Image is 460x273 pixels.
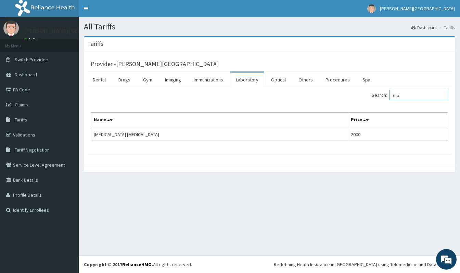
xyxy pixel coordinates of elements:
textarea: Type your message and hit 'Enter' [3,187,130,211]
a: Dental [87,73,111,87]
th: Name [91,113,348,128]
a: Gym [138,73,158,87]
div: Chat with us now [36,38,115,47]
span: Tariff Negotiation [15,147,50,153]
li: Tariffs [437,25,455,30]
td: 2000 [348,128,448,141]
span: Switch Providers [15,56,50,63]
h3: Tariffs [87,41,103,47]
a: Spa [357,73,376,87]
a: Laboratory [230,73,264,87]
div: Minimize live chat window [112,3,129,20]
a: Imaging [159,73,187,87]
h1: All Tariffs [84,22,455,31]
span: Dashboard [15,71,37,78]
a: Others [293,73,318,87]
a: Online [24,37,40,42]
span: Tariffs [15,117,27,123]
label: Search: [372,90,448,100]
td: [MEDICAL_DATA] [MEDICAL_DATA] [91,128,348,141]
span: [PERSON_NAME][GEOGRAPHIC_DATA] [380,5,455,12]
a: Drugs [113,73,136,87]
a: RelianceHMO [122,261,152,268]
a: Immunizations [188,73,229,87]
input: Search: [389,90,448,100]
div: Redefining Heath Insurance in [GEOGRAPHIC_DATA] using Telemedicine and Data Science! [274,261,455,268]
a: Dashboard [411,25,437,30]
p: [PERSON_NAME][GEOGRAPHIC_DATA] [24,28,125,34]
span: We're online! [40,86,94,155]
th: Price [348,113,448,128]
a: Procedures [320,73,355,87]
img: User Image [367,4,376,13]
strong: Copyright © 2017 . [84,261,153,268]
h3: Provider - [PERSON_NAME][GEOGRAPHIC_DATA] [91,61,219,67]
img: d_794563401_company_1708531726252_794563401 [13,34,28,51]
span: Claims [15,102,28,108]
footer: All rights reserved. [79,256,460,273]
img: User Image [3,21,19,36]
a: Optical [266,73,291,87]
